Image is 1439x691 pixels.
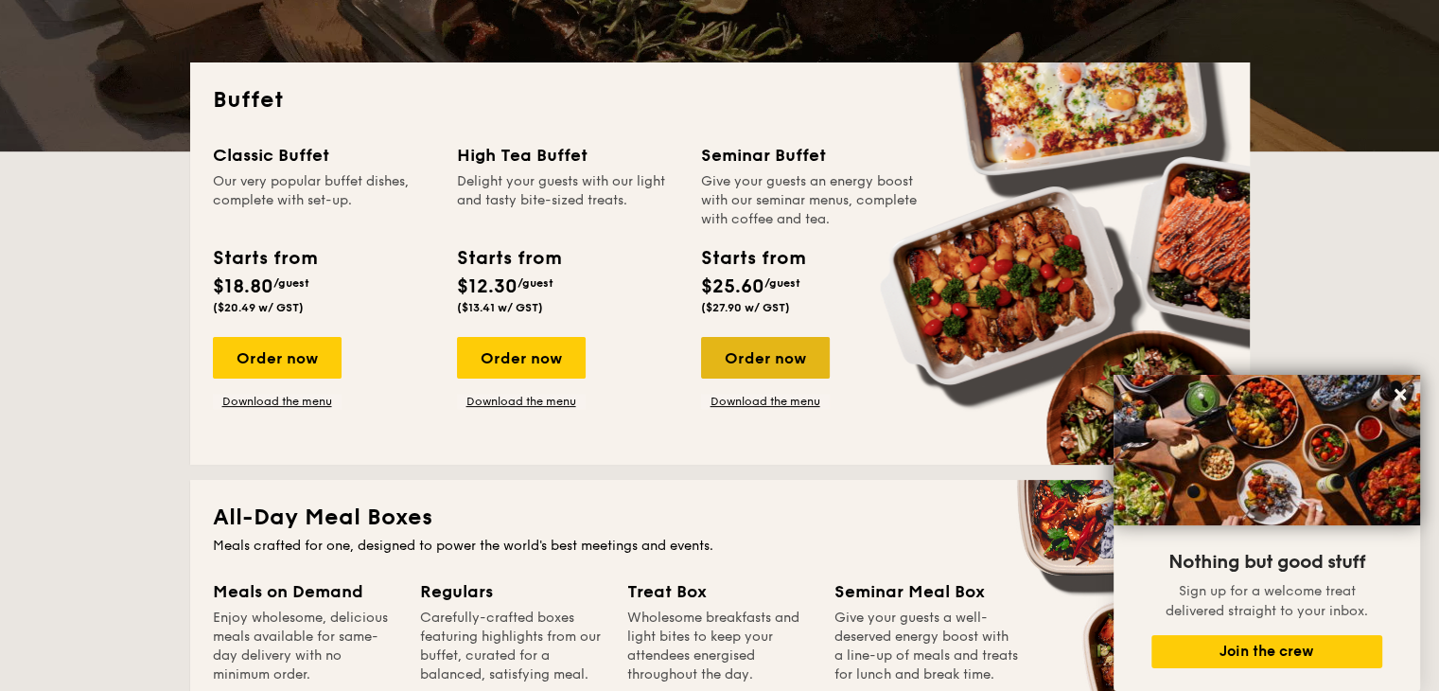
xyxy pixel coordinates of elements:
[701,301,790,314] span: ($27.90 w/ GST)
[457,394,586,409] a: Download the menu
[764,276,800,290] span: /guest
[213,337,342,379] div: Order now
[420,578,605,605] div: Regulars
[420,609,605,684] div: Carefully-crafted boxes featuring highlights from our buffet, curated for a balanced, satisfying ...
[701,275,764,298] span: $25.60
[213,275,273,298] span: $18.80
[457,244,560,273] div: Starts from
[457,142,678,168] div: High Tea Buffet
[701,337,830,379] div: Order now
[213,503,1227,533] h2: All-Day Meal Boxes
[213,609,397,684] div: Enjoy wholesome, delicious meals available for same-day delivery with no minimum order.
[518,276,553,290] span: /guest
[457,172,678,229] div: Delight your guests with our light and tasty bite-sized treats.
[213,578,397,605] div: Meals on Demand
[457,301,543,314] span: ($13.41 w/ GST)
[834,578,1019,605] div: Seminar Meal Box
[1151,635,1382,668] button: Join the crew
[1114,375,1420,525] img: DSC07876-Edit02-Large.jpeg
[627,578,812,605] div: Treat Box
[213,142,434,168] div: Classic Buffet
[701,394,830,409] a: Download the menu
[701,244,804,273] div: Starts from
[213,394,342,409] a: Download the menu
[213,537,1227,556] div: Meals crafted for one, designed to power the world's best meetings and events.
[701,142,922,168] div: Seminar Buffet
[701,172,922,229] div: Give your guests an energy boost with our seminar menus, complete with coffee and tea.
[457,275,518,298] span: $12.30
[213,244,316,273] div: Starts from
[1385,380,1415,410] button: Close
[213,301,304,314] span: ($20.49 w/ GST)
[213,85,1227,115] h2: Buffet
[627,609,812,684] div: Wholesome breakfasts and light bites to keep your attendees energised throughout the day.
[457,337,586,379] div: Order now
[1166,583,1368,619] span: Sign up for a welcome treat delivered straight to your inbox.
[213,172,434,229] div: Our very popular buffet dishes, complete with set-up.
[273,276,309,290] span: /guest
[1168,551,1365,574] span: Nothing but good stuff
[834,609,1019,684] div: Give your guests a well-deserved energy boost with a line-up of meals and treats for lunch and br...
